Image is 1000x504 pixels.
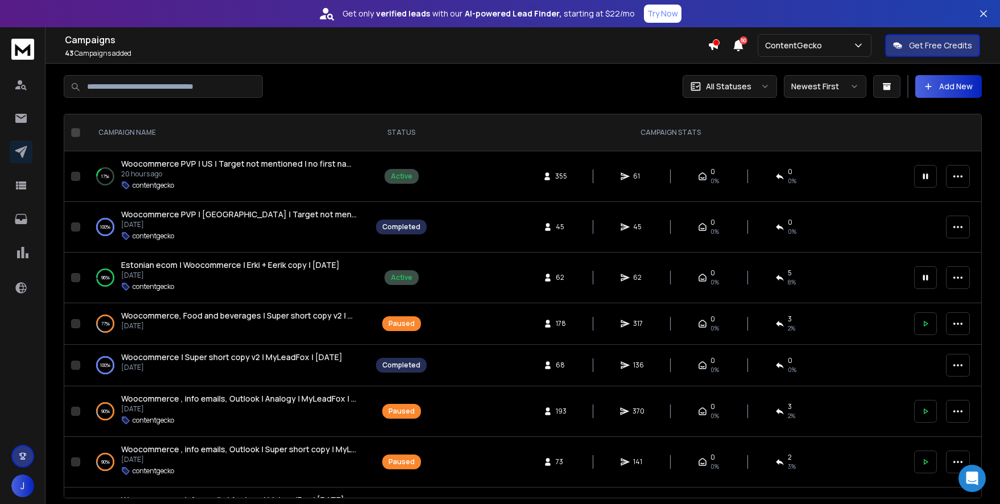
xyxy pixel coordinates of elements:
[85,386,369,437] td: 90%Woocommerce , info emails, Outlook | Analogy | MyLeadFox | [DATE][DATE]contentgecko
[788,268,792,278] span: 5
[765,40,827,51] p: ContentGecko
[788,227,796,236] span: 0 %
[85,253,369,303] td: 96%Estonian ecom | Woocommerce | Erki + Eerik copy | [DATE][DATE]contentgecko
[556,407,567,416] span: 193
[710,402,715,411] span: 0
[121,259,340,270] span: Estonian ecom | Woocommerce | Erki + Eerik copy | [DATE]
[121,363,342,372] p: [DATE]
[389,407,415,416] div: Paused
[133,232,174,241] p: contentgecko
[710,176,719,185] span: 0%
[633,457,644,466] span: 141
[133,181,174,190] p: contentgecko
[710,324,719,333] span: 0%
[121,321,358,331] p: [DATE]
[382,361,420,370] div: Completed
[101,171,109,182] p: 17 %
[121,352,342,362] span: Woocommerce | Super short copy v2 | MyLeadFox | [DATE]
[706,81,751,92] p: All Statuses
[784,75,866,98] button: Newest First
[121,209,358,220] a: Woocommerce PVP | [GEOGRAPHIC_DATA] | Target not mentioned | First Name | [DATE]
[121,259,340,271] a: Estonian ecom | Woocommerce | Erki + Eerik copy | [DATE]
[644,5,681,23] button: Try Now
[101,456,110,468] p: 90 %
[710,462,719,471] span: 0%
[909,40,972,51] p: Get Free Credits
[788,167,792,176] span: 0
[101,318,110,329] p: 77 %
[710,453,715,462] span: 0
[101,272,110,283] p: 96 %
[556,457,567,466] span: 73
[885,34,980,57] button: Get Free Credits
[121,444,358,455] a: Woocommerce , info emails, Outlook | Super short copy | MyLeadFox | [DATE]
[342,8,635,19] p: Get only with our starting at $22/mo
[788,324,795,333] span: 2 %
[65,48,73,58] span: 43
[369,114,433,151] th: STATUS
[633,222,644,232] span: 45
[710,315,715,324] span: 0
[101,406,110,417] p: 90 %
[633,319,644,328] span: 317
[739,36,747,44] span: 50
[11,39,34,60] img: logo
[121,393,358,404] a: Woocommerce , info emails, Outlook | Analogy | MyLeadFox | [DATE]
[121,170,358,179] p: 20 hours ago
[121,310,424,321] span: Woocommerce, Food and beverages | Super short copy v2 | MyLeadFox | [DATE]
[121,444,412,455] span: Woocommerce , info emails, Outlook | Super short copy | MyLeadFox | [DATE]
[788,462,796,471] span: 3 %
[121,271,340,280] p: [DATE]
[556,361,567,370] span: 68
[85,151,369,202] td: 17%Woocommerce PVP | US | Target not mentioned | no first name | [DATE]20 hours agocontentgecko
[391,273,412,282] div: Active
[788,453,792,462] span: 2
[633,361,644,370] span: 136
[85,202,369,253] td: 100%Woocommerce PVP | [GEOGRAPHIC_DATA] | Target not mentioned | First Name | [DATE][DATE]content...
[121,158,391,169] span: Woocommerce PVP | US | Target not mentioned | no first name | [DATE]
[121,404,358,414] p: [DATE]
[121,393,378,404] span: Woocommerce , info emails, Outlook | Analogy | MyLeadFox | [DATE]
[710,268,715,278] span: 0
[121,352,342,363] a: Woocommerce | Super short copy v2 | MyLeadFox | [DATE]
[121,158,358,170] a: Woocommerce PVP | US | Target not mentioned | no first name | [DATE]
[710,411,719,420] span: 0%
[65,33,708,47] h1: Campaigns
[633,172,644,181] span: 61
[382,222,420,232] div: Completed
[433,114,907,151] th: CAMPAIGN STATS
[11,474,34,497] button: J
[710,227,719,236] span: 0%
[556,319,567,328] span: 178
[389,457,415,466] div: Paused
[121,455,358,464] p: [DATE]
[391,172,412,181] div: Active
[915,75,982,98] button: Add New
[100,221,110,233] p: 100 %
[633,273,644,282] span: 62
[788,218,792,227] span: 0
[788,278,796,287] span: 8 %
[121,209,455,220] span: Woocommerce PVP | [GEOGRAPHIC_DATA] | Target not mentioned | First Name | [DATE]
[788,356,792,365] span: 0
[710,218,715,227] span: 0
[556,222,567,232] span: 45
[85,437,369,488] td: 90%Woocommerce , info emails, Outlook | Super short copy | MyLeadFox | [DATE][DATE]contentgecko
[133,466,174,476] p: contentgecko
[65,49,708,58] p: Campaigns added
[788,176,796,185] span: 0 %
[85,114,369,151] th: CAMPAIGN NAME
[958,465,986,492] div: Open Intercom Messenger
[465,8,561,19] strong: AI-powered Lead Finder,
[710,278,719,287] span: 0%
[556,273,567,282] span: 62
[788,315,792,324] span: 3
[788,365,796,374] span: 0 %
[85,303,369,345] td: 77%Woocommerce, Food and beverages | Super short copy v2 | MyLeadFox | [DATE][DATE]
[710,167,715,176] span: 0
[133,416,174,425] p: contentgecko
[85,345,369,386] td: 100%Woocommerce | Super short copy v2 | MyLeadFox | [DATE][DATE]
[389,319,415,328] div: Paused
